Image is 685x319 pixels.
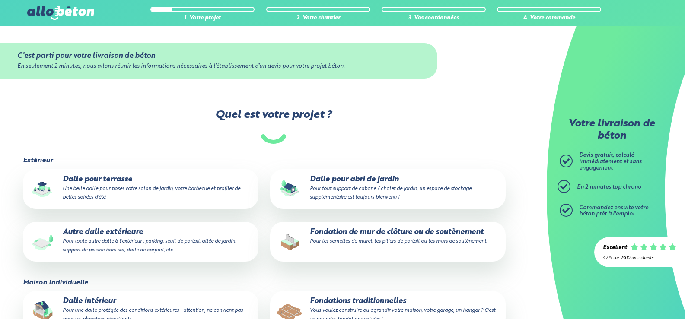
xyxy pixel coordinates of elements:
[276,228,304,256] img: final_use.values.closing_wall_fundation
[17,52,420,60] div: C'est parti pour votre livraison de béton
[310,186,472,200] small: Pour tout support de cabane / chalet de jardin, un espace de stockage supplémentaire est toujours...
[29,228,252,254] p: Autre dalle extérieure
[579,152,642,171] span: Devis gratuit, calculé immédiatement et sans engagement
[29,228,57,256] img: final_use.values.outside_slab
[497,15,601,22] div: 4. Votre commande
[29,175,57,203] img: final_use.values.terrace
[562,118,661,142] p: Votre livraison de béton
[23,279,88,287] legend: Maison individuelle
[23,157,53,164] legend: Extérieur
[22,109,525,144] label: Quel est votre projet ?
[310,239,487,244] small: Pour les semelles de muret, les piliers de portail ou les murs de soutènement.
[63,239,236,253] small: Pour toute autre dalle à l'extérieur : parking, seuil de portail, allée de jardin, support de pis...
[603,245,627,251] div: Excellent
[577,184,641,190] span: En 2 minutes top chrono
[603,256,676,260] div: 4.7/5 sur 2300 avis clients
[27,6,94,20] img: allobéton
[150,15,255,22] div: 1. Votre projet
[608,285,675,310] iframe: Help widget launcher
[276,175,500,202] p: Dalle pour abri de jardin
[17,63,420,70] div: En seulement 2 minutes, nous allons réunir les informations nécessaires à l’établissement d’un de...
[276,228,500,245] p: Fondation de mur de clôture ou de soutènement
[63,186,240,200] small: Une belle dalle pour poser votre salon de jardin, votre barbecue et profiter de belles soirées d'...
[276,175,304,203] img: final_use.values.garden_shed
[579,205,648,217] span: Commandez ensuite votre béton prêt à l'emploi
[382,15,486,22] div: 3. Vos coordonnées
[266,15,370,22] div: 2. Votre chantier
[29,175,252,202] p: Dalle pour terrasse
